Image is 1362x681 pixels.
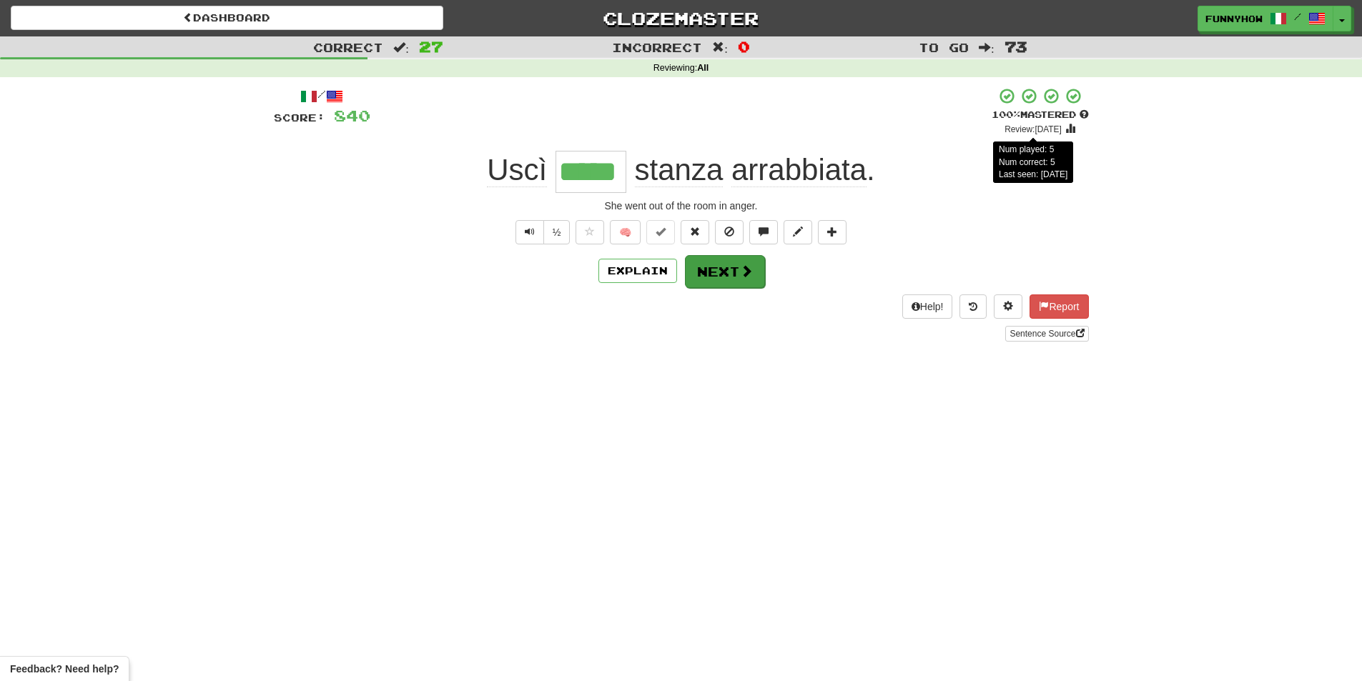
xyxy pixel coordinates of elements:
button: 🧠 [610,220,641,244]
button: Play sentence audio (ctl+space) [515,220,544,244]
span: 0 [738,38,750,55]
button: Edit sentence (alt+d) [784,220,812,244]
span: Num correct: 5 [999,157,1055,167]
span: : [979,41,995,54]
span: Correct [313,40,383,54]
button: Discuss sentence (alt+u) [749,220,778,244]
span: 27 [419,38,443,55]
button: Round history (alt+y) [959,294,987,319]
strong: All [697,63,709,73]
span: Last seen: [DATE] [999,169,1068,179]
small: Review: [DATE] [1005,124,1062,134]
span: Uscì [487,153,547,187]
button: ½ [543,220,571,244]
button: Explain [598,259,677,283]
div: / [274,87,370,105]
span: . [626,153,875,187]
div: Text-to-speech controls [513,220,571,244]
button: Report [1030,294,1088,319]
button: Help! [902,294,953,319]
span: 100 % [992,109,1020,120]
span: Incorrect [612,40,702,54]
button: Next [685,255,765,288]
span: stanza [635,153,724,187]
span: Score: [274,111,325,124]
span: arrabbiata [731,153,867,187]
span: : [393,41,409,54]
span: 840 [334,106,370,124]
span: / [1294,11,1301,21]
button: Set this sentence to 100% Mastered (alt+m) [646,220,675,244]
a: Dashboard [11,6,443,30]
button: Ignore sentence (alt+i) [715,220,744,244]
button: Add to collection (alt+a) [818,220,847,244]
a: Sentence Source [1005,326,1088,342]
span: 73 [1005,38,1027,55]
span: Funnyhow [1205,12,1263,25]
a: Funnyhow / [1198,6,1333,31]
button: Reset to 0% Mastered (alt+r) [681,220,709,244]
span: To go [919,40,969,54]
a: Clozemaster [465,6,897,31]
button: Favorite sentence (alt+f) [576,220,604,244]
span: : [712,41,728,54]
div: She went out of the room in anger. [274,199,1089,213]
span: Num played: 5 [999,144,1054,154]
div: Mastered [992,109,1089,121]
span: Open feedback widget [10,662,119,676]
